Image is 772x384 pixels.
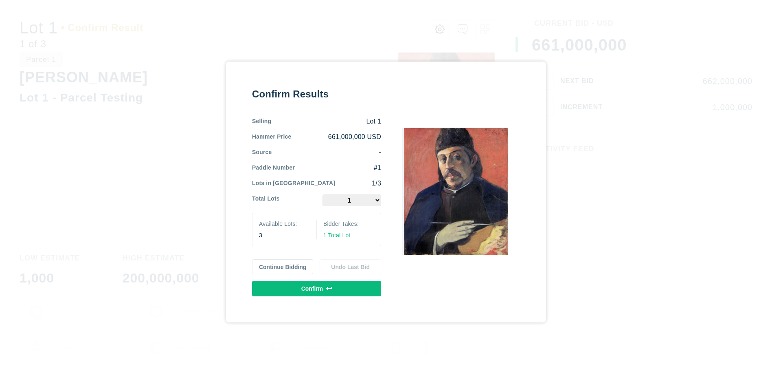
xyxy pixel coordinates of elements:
span: 1 Total Lot [323,232,350,238]
div: 1/3 [335,179,381,188]
div: - [272,148,381,157]
button: Confirm [252,281,381,296]
div: 3 [259,231,310,239]
div: Confirm Results [252,88,381,101]
div: Source [252,148,272,157]
button: Undo Last Bid [320,259,381,275]
div: 661,000,000 USD [291,132,381,141]
div: Bidder Takes: [323,220,374,228]
div: Available Lots: [259,220,310,228]
div: Hammer Price [252,132,291,141]
div: Lot 1 [271,117,381,126]
div: Total Lots [252,194,280,206]
div: Selling [252,117,271,126]
div: Lots in [GEOGRAPHIC_DATA] [252,179,335,188]
button: Continue Bidding [252,259,314,275]
div: Paddle Number [252,163,295,172]
div: #1 [295,163,381,172]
